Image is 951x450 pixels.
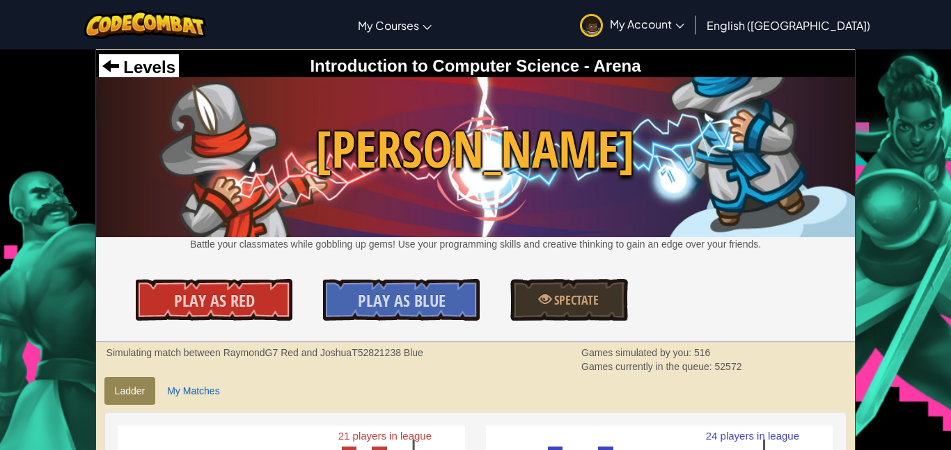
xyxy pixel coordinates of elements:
[700,6,877,44] a: English ([GEOGRAPHIC_DATA])
[102,58,175,77] a: Levels
[119,58,175,77] span: Levels
[581,361,714,372] span: Games currently in the queue:
[107,347,423,358] strong: Simulating match between RaymondG7 Red and JoshuaT52821238 Blue
[581,347,694,358] span: Games simulated by you:
[510,279,627,321] a: Spectate
[351,6,439,44] a: My Courses
[707,18,870,33] span: English ([GEOGRAPHIC_DATA])
[358,289,446,312] span: Play As Blue
[715,361,742,372] span: 52572
[580,14,603,37] img: avatar
[706,430,799,442] text: 24 players in league
[610,17,684,31] span: My Account
[694,347,710,358] span: 516
[551,291,599,309] span: Spectate
[157,377,230,405] a: My Matches
[174,289,255,312] span: Play As Red
[96,77,856,237] img: Wakka Maul
[96,237,856,251] p: Battle your classmates while gobbling up gems! Use your programming skills and creative thinking ...
[104,377,156,405] a: Ladder
[579,56,640,75] span: - Arena
[84,10,206,39] img: CodeCombat logo
[358,18,419,33] span: My Courses
[338,430,431,442] text: 21 players in league
[573,3,691,47] a: My Account
[310,56,579,75] span: Introduction to Computer Science
[96,113,856,185] span: [PERSON_NAME]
